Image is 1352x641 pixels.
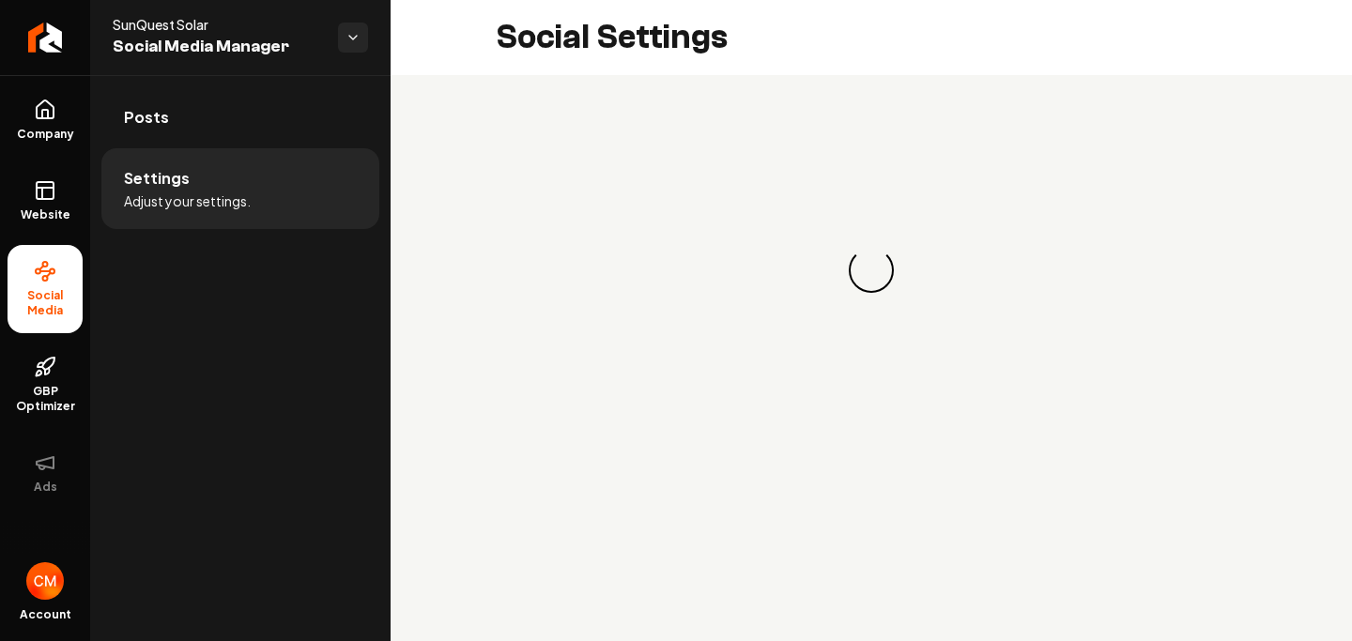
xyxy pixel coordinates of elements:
img: Rebolt Logo [28,23,63,53]
span: Social Media Manager [113,34,323,60]
button: Open user button [26,562,64,600]
span: Adjust your settings. [124,191,251,210]
span: Social Media [8,288,83,318]
span: Settings [124,167,190,190]
a: Posts [101,87,379,147]
h2: Social Settings [496,19,728,56]
span: Website [13,207,78,222]
span: Account [20,607,71,622]
a: Company [8,84,83,157]
img: cletus mathurin [26,562,64,600]
button: Ads [8,436,83,510]
span: SunQuest Solar [113,15,323,34]
span: Ads [26,480,65,495]
div: Loading [849,248,894,293]
a: GBP Optimizer [8,341,83,429]
span: GBP Optimizer [8,384,83,414]
a: Website [8,164,83,237]
span: Company [9,127,82,142]
span: Posts [124,106,169,129]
